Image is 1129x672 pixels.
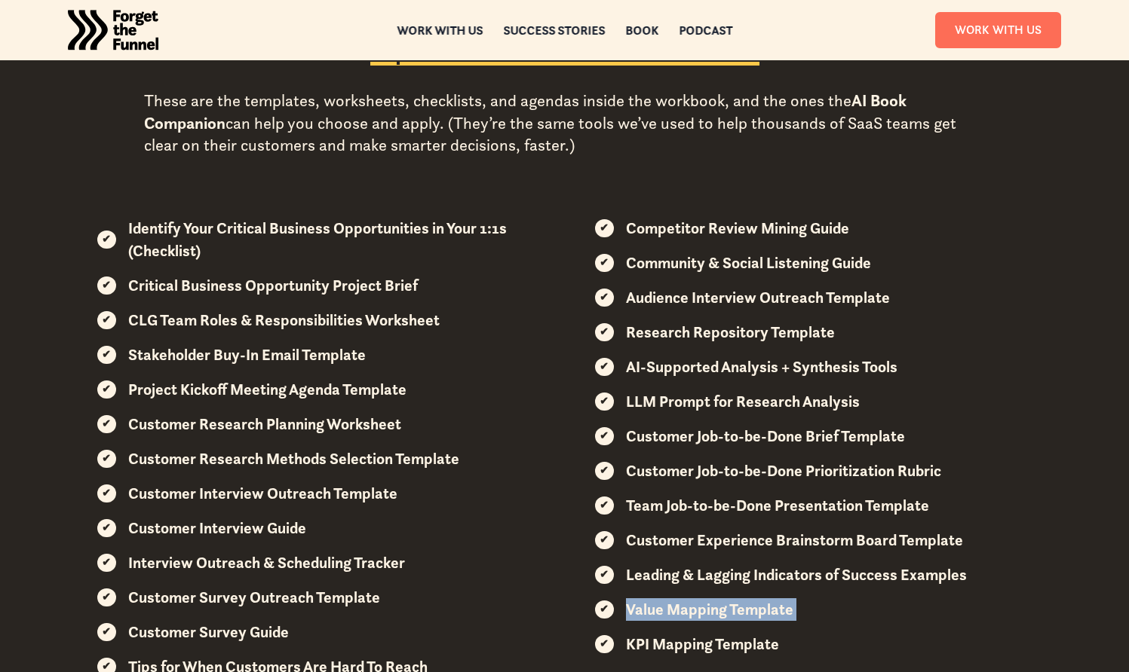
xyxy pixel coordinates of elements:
div: ✔ [600,292,609,302]
strong: Customer Survey Guide [128,622,289,642]
a: Work With Us [935,12,1061,47]
div: ✔ [600,638,609,649]
div: ✔ [600,569,609,579]
strong: Identify Your Critical Business Opportunities in Your 1:1s (Checklist) [128,218,507,261]
div: ✔ [102,591,111,602]
div: ✔ [102,279,111,290]
strong: Value Mapping Template [626,600,793,619]
strong: Research Repository Template [626,322,835,342]
strong: Customer Research Methods Selection Template [128,449,459,469]
div: ✔ [600,603,609,614]
a: Success Stories [503,25,605,35]
strong: Customer Interview Outreach Template [128,484,397,503]
div: ✔ [600,430,609,441]
a: Podcast [679,25,732,35]
strong: AI-Supported Analysis + Synthesis Tools [626,357,897,377]
strong: Customer Experience Brainstorm Board Template [626,530,963,550]
strong: Team Job-to-be-Done Presentation Template [626,496,929,515]
a: Work with us [397,25,483,35]
div: ✔ [600,465,609,475]
div: ✔ [102,557,111,567]
div: ✔ [102,383,111,394]
div: ✔ [600,257,609,267]
strong: Leading & Lagging Indicators of Success Examples [626,565,967,585]
strong: Competitor Review Mining Guide [626,218,849,238]
h2: Explore the tools inside the workbook [370,37,759,66]
div: ✔ [600,534,609,545]
div: ✔ [600,396,609,406]
strong: Community & Social Listening Guide [626,253,871,273]
div: ✔ [600,361,609,371]
div: ✔ [600,326,609,337]
div: ✔ [102,626,111,637]
strong: Audience Interview Outreach Template [626,288,890,307]
strong: Customer Job-to-be-Done Prioritization Rubric [626,461,941,481]
div: ✔ [600,222,609,233]
strong: Customer Job-to-be-Done Brief Template [626,426,905,446]
strong: Customer Interview Guide [128,518,306,538]
div: ✔ [102,418,111,429]
strong: Project Kickoff Meeting Agenda Template [128,380,407,399]
div: ✔ [102,522,111,533]
strong: LLM Prompt for Research Analysis [626,392,860,411]
strong: KPI Mapping Template [626,634,779,654]
strong: AI Book Companion [144,90,907,133]
div: ✔ [600,499,609,510]
strong: Stakeholder Buy-In Email Template [128,345,366,365]
strong: CLG Team Roles & Responsibilities Worksheet [128,310,440,330]
strong: Customer Research Planning Worksheet [128,414,401,434]
strong: Customer Survey Outreach Template [128,588,380,607]
strong: Interview Outreach & Scheduling Tracker [128,553,405,573]
div: ✔ [102,661,111,671]
div: These are the templates, worksheets, checklists, and agendas inside the workbook, and the ones th... [144,90,986,157]
strong: Critical Business Opportunity Project Brief [128,276,418,295]
div: ✔ [102,453,111,463]
div: ✔ [102,314,111,325]
a: Book [625,25,658,35]
div: ✔ [102,349,111,359]
div: ✔ [102,487,111,498]
div: ✔ [102,234,111,244]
